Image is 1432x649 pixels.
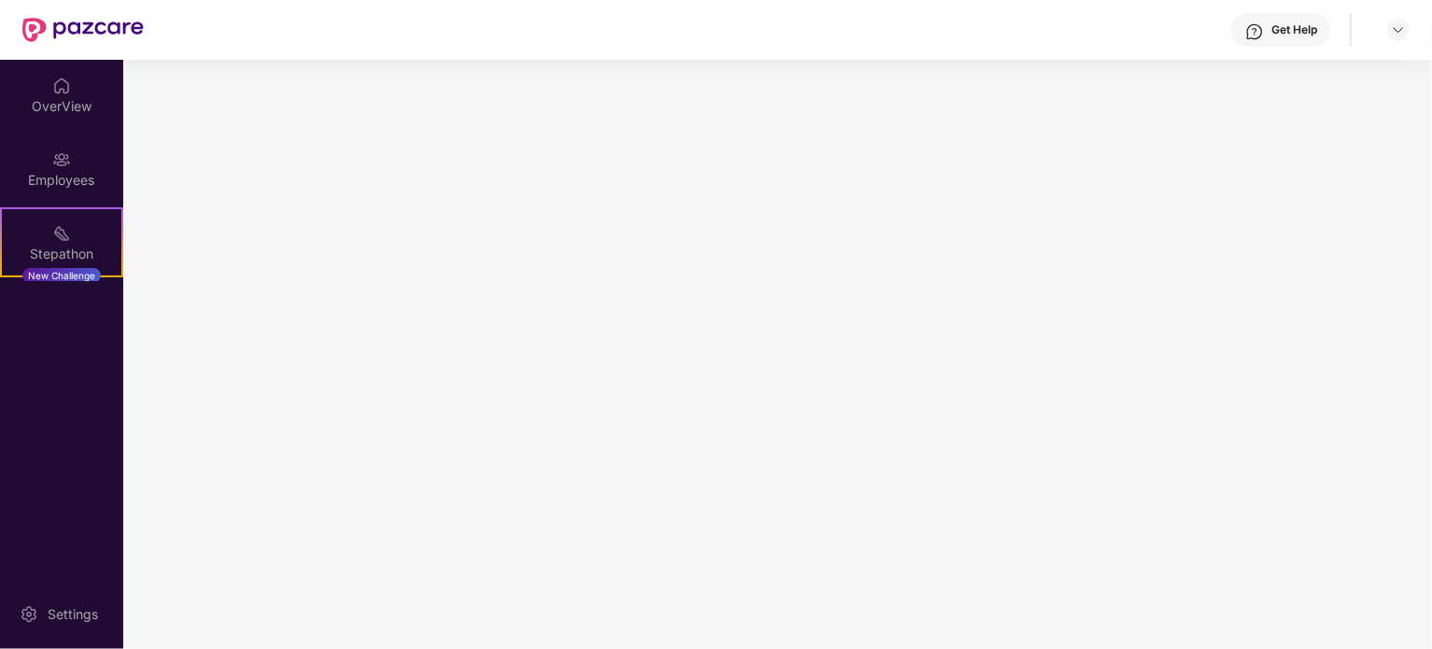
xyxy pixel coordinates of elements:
[52,77,71,95] img: svg+xml;base64,PHN2ZyBpZD0iSG9tZSIgeG1sbnM9Imh0dHA6Ly93d3cudzMub3JnLzIwMDAvc3ZnIiB3aWR0aD0iMjAiIG...
[22,18,144,42] img: New Pazcare Logo
[1391,22,1406,37] img: svg+xml;base64,PHN2ZyBpZD0iRHJvcGRvd24tMzJ4MzIiIHhtbG5zPSJodHRwOi8vd3d3LnczLm9yZy8yMDAwL3N2ZyIgd2...
[1271,22,1317,37] div: Get Help
[1245,22,1264,41] img: svg+xml;base64,PHN2ZyBpZD0iSGVscC0zMngzMiIgeG1sbnM9Imh0dHA6Ly93d3cudzMub3JnLzIwMDAvc3ZnIiB3aWR0aD...
[22,268,101,283] div: New Challenge
[42,605,104,624] div: Settings
[52,224,71,243] img: svg+xml;base64,PHN2ZyB4bWxucz0iaHR0cDovL3d3dy53My5vcmcvMjAwMC9zdmciIHdpZHRoPSIyMSIgaGVpZ2h0PSIyMC...
[52,150,71,169] img: svg+xml;base64,PHN2ZyBpZD0iRW1wbG95ZWVzIiB4bWxucz0iaHR0cDovL3d3dy53My5vcmcvMjAwMC9zdmciIHdpZHRoPS...
[20,605,38,624] img: svg+xml;base64,PHN2ZyBpZD0iU2V0dGluZy0yMHgyMCIgeG1sbnM9Imh0dHA6Ly93d3cudzMub3JnLzIwMDAvc3ZnIiB3aW...
[2,245,121,263] div: Stepathon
